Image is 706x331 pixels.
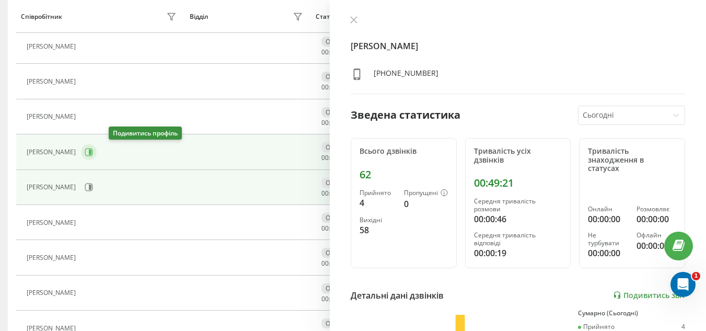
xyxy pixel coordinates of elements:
[374,68,438,83] div: [PHONE_NUMBER]
[360,189,396,197] div: Прийнято
[588,147,676,173] div: Тривалість знаходження в статусах
[321,259,329,268] span: 00
[351,289,444,302] div: Детальні дані дзвінків
[21,13,62,20] div: Співробітник
[321,107,355,117] div: Офлайн
[190,13,208,20] div: Відділ
[404,198,448,210] div: 0
[321,83,329,92] span: 00
[588,232,628,247] div: Не турбувати
[474,213,562,225] div: 00:00:46
[474,177,562,189] div: 00:49:21
[360,147,448,156] div: Всього дзвінків
[27,254,78,261] div: [PERSON_NAME]
[321,224,329,233] span: 00
[636,213,676,225] div: 00:00:00
[27,78,78,85] div: [PERSON_NAME]
[578,323,615,330] div: Прийнято
[109,127,182,140] div: Подивитись профіль
[321,118,329,127] span: 00
[321,178,355,188] div: Офлайн
[474,232,562,247] div: Середня тривалість відповіді
[636,239,676,252] div: 00:00:00
[321,189,329,198] span: 00
[321,294,329,303] span: 00
[636,232,676,239] div: Офлайн
[578,310,685,317] div: Сумарно (Сьогодні)
[321,84,346,91] div: : :
[321,48,329,56] span: 00
[321,154,346,162] div: : :
[351,40,685,52] h4: [PERSON_NAME]
[321,260,346,267] div: : :
[321,119,346,127] div: : :
[474,147,562,165] div: Тривалість усіх дзвінків
[404,189,448,198] div: Пропущені
[613,291,685,300] a: Подивитись звіт
[692,272,700,280] span: 1
[588,213,628,225] div: 00:00:00
[588,247,628,259] div: 00:00:00
[321,225,346,232] div: : :
[27,43,78,50] div: [PERSON_NAME]
[321,142,355,152] div: Офлайн
[681,323,685,330] div: 4
[351,107,460,123] div: Зведена статистика
[27,113,78,120] div: [PERSON_NAME]
[321,190,346,197] div: : :
[360,168,448,181] div: 62
[27,289,78,296] div: [PERSON_NAME]
[321,37,355,47] div: Офлайн
[321,283,355,293] div: Офлайн
[27,184,78,191] div: [PERSON_NAME]
[474,247,562,259] div: 00:00:19
[321,318,355,328] div: Офлайн
[360,197,396,209] div: 4
[321,213,355,223] div: Офлайн
[360,224,396,236] div: 58
[316,13,336,20] div: Статус
[321,295,346,303] div: : :
[670,272,696,297] iframe: Intercom live chat
[321,248,355,258] div: Офлайн
[27,219,78,226] div: [PERSON_NAME]
[321,153,329,162] span: 00
[27,149,78,156] div: [PERSON_NAME]
[321,49,346,56] div: : :
[588,206,628,213] div: Онлайн
[321,72,355,82] div: Офлайн
[360,216,396,224] div: Вихідні
[636,206,676,213] div: Розмовляє
[474,198,562,213] div: Середня тривалість розмови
